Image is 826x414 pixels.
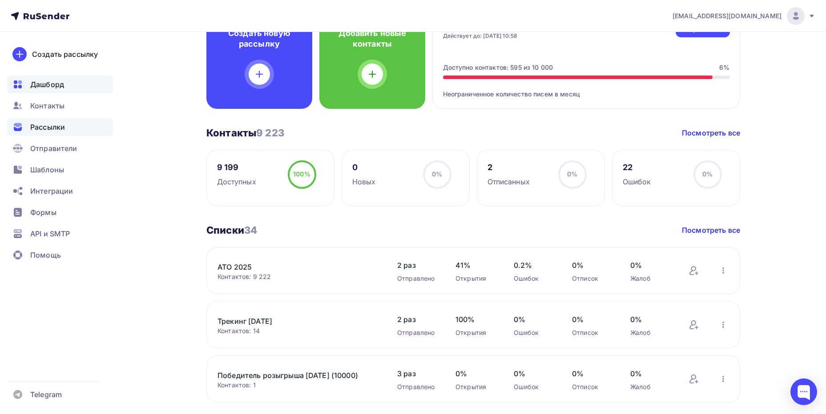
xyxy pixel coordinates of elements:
span: 0% [514,368,554,379]
div: Контактов: 1 [218,381,379,390]
span: Помощь [30,250,61,260]
div: Доступно контактов: 595 из 10 000 [443,63,553,72]
div: Ошибок [623,176,651,187]
div: Открытия [455,328,496,337]
span: 0% [630,314,671,325]
div: Жалоб [630,274,671,283]
span: 34 [244,224,257,236]
span: 0% [514,314,554,325]
div: 0 [352,162,376,173]
a: Посмотреть все [682,225,740,235]
span: 100% [455,314,496,325]
div: Действует до: [DATE] 10:58 [443,32,518,40]
div: 9 199 [217,162,256,173]
div: 6% [719,63,729,72]
div: Ошибок [514,382,554,391]
span: [EMAIL_ADDRESS][DOMAIN_NAME] [673,12,782,20]
div: 2 [488,162,530,173]
span: Шаблоны [30,164,64,175]
span: 0% [455,368,496,379]
span: Формы [30,207,56,218]
a: Посмотреть все [682,127,740,138]
div: Доступных [217,176,256,187]
div: Отписанных [488,176,530,187]
span: Telegram [30,389,62,400]
a: Контакты [7,97,113,115]
div: Отправлено [397,328,438,337]
span: Отправители [30,143,77,154]
div: Ошибок [514,328,554,337]
span: 9 223 [256,127,284,139]
a: Формы [7,203,113,221]
a: Рассылки [7,118,113,136]
span: Рассылки [30,122,65,132]
span: 0% [567,170,577,178]
div: Контактов: 14 [218,326,379,335]
div: Отправлено [397,274,438,283]
h4: Создать новую рассылку [221,28,298,49]
a: [EMAIL_ADDRESS][DOMAIN_NAME] [673,7,815,25]
span: 0.2% [514,260,554,271]
h4: Добавить новые контакты [334,28,411,49]
div: Неограниченное количество писем в месяц [443,79,730,99]
div: Создать рассылку [32,49,98,60]
h3: Контакты [206,127,284,139]
span: 0% [572,314,612,325]
h3: Списки [206,224,257,236]
div: Жалоб [630,328,671,337]
div: Открытия [455,274,496,283]
a: АТО 2025 [218,262,369,272]
div: 22 [623,162,651,173]
div: Открытия [455,382,496,391]
span: 0% [630,368,671,379]
div: Ошибок [514,274,554,283]
span: Интеграции [30,186,73,196]
span: 41% [455,260,496,271]
span: Дашборд [30,79,64,90]
div: Отправлено [397,382,438,391]
div: Жалоб [630,382,671,391]
span: 0% [702,170,713,178]
a: Дашборд [7,76,113,93]
span: 0% [572,260,612,271]
span: 0% [630,260,671,271]
span: 3 раз [397,368,438,379]
div: Контактов: 9 222 [218,272,379,281]
div: Отписок [572,382,612,391]
a: Трекинг [DATE] [218,316,369,326]
span: Контакты [30,100,64,111]
a: Отправители [7,139,113,157]
div: Отписок [572,328,612,337]
span: 0% [432,170,442,178]
span: 2 раз [397,260,438,271]
span: 100% [293,170,310,178]
a: Шаблоны [7,161,113,179]
div: Новых [352,176,376,187]
a: Победитель розыгрыша [DATE] (10000) [218,370,369,381]
span: 0% [572,368,612,379]
span: 2 раз [397,314,438,325]
div: Отписок [572,274,612,283]
span: API и SMTP [30,228,70,239]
